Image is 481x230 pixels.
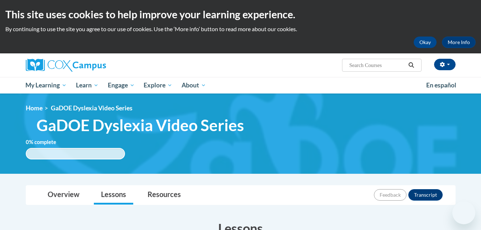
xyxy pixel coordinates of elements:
span: GaDOE Dyslexia Video Series [37,116,244,135]
span: My Learning [25,81,67,90]
div: Main menu [15,77,466,94]
a: Cox Campus [26,59,162,72]
a: Resources [140,186,188,205]
span: GaDOE Dyslexia Video Series [51,104,133,112]
label: % complete [26,138,67,146]
img: Cox Campus [26,59,106,72]
button: Account Settings [434,59,456,70]
h2: This site uses cookies to help improve your learning experience. [5,7,476,21]
a: Learn [71,77,103,94]
p: By continuing to use the site you agree to our use of cookies. Use the ‘More info’ button to read... [5,25,476,33]
input: Search Courses [348,61,406,70]
button: Okay [414,37,437,48]
a: My Learning [21,77,72,94]
span: 0 [26,139,29,145]
button: Feedback [374,189,407,201]
a: Lessons [94,186,133,205]
a: Engage [103,77,139,94]
span: Learn [76,81,98,90]
a: Overview [40,186,87,205]
span: Explore [144,81,172,90]
a: About [177,77,211,94]
a: En español [422,78,461,93]
button: Search [406,61,417,70]
span: About [182,81,206,90]
iframe: Button to launch messaging window [452,201,475,224]
a: Explore [139,77,177,94]
span: Engage [108,81,135,90]
span: En español [426,81,456,89]
a: More Info [442,37,476,48]
a: Home [26,104,43,112]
